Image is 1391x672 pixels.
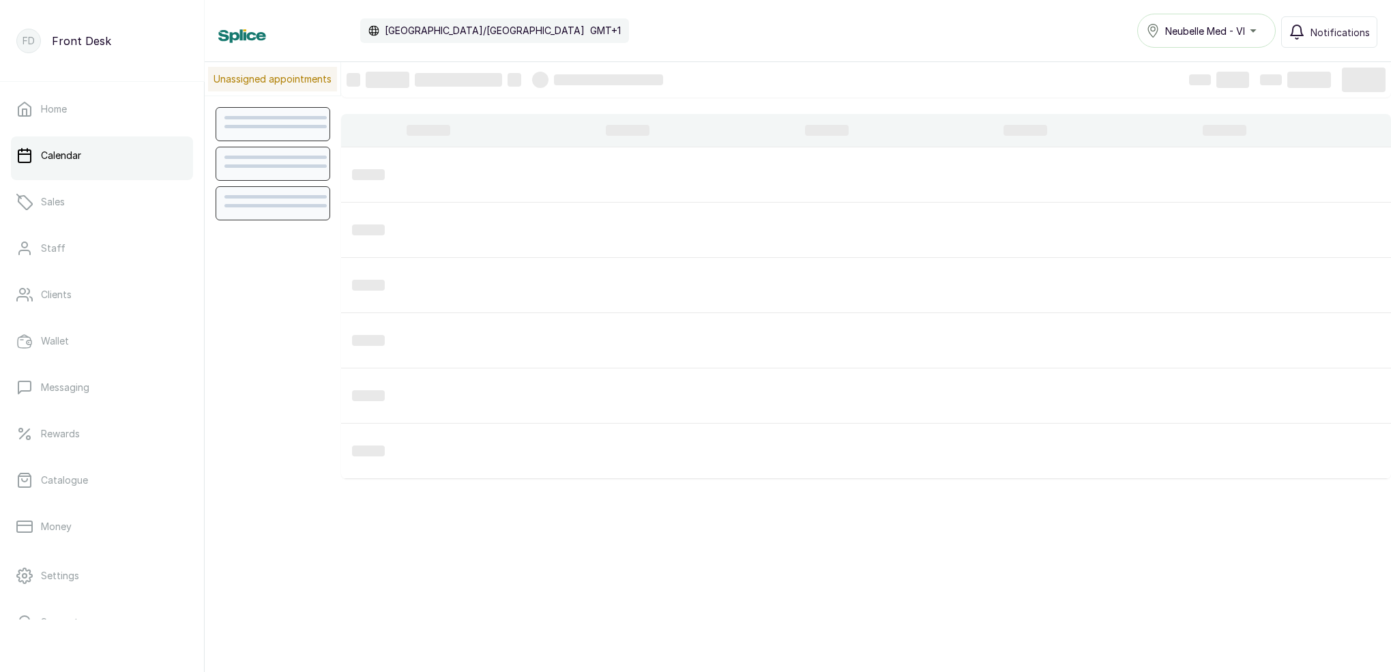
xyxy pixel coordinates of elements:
p: Rewards [41,427,80,441]
p: [GEOGRAPHIC_DATA]/[GEOGRAPHIC_DATA] [385,24,585,38]
a: Money [11,508,193,546]
a: Rewards [11,415,193,453]
p: Catalogue [41,473,88,487]
p: Sales [41,195,65,209]
p: Home [41,102,67,116]
p: Money [41,520,72,534]
a: Sales [11,183,193,221]
a: Messaging [11,368,193,407]
a: Home [11,90,193,128]
button: Neubelle Med - VI [1137,14,1276,48]
a: Calendar [11,136,193,175]
p: GMT+1 [590,24,621,38]
p: Messaging [41,381,89,394]
p: Support [41,615,78,629]
p: Clients [41,288,72,302]
button: Notifications [1281,16,1377,48]
span: Neubelle Med - VI [1165,24,1245,38]
p: Unassigned appointments [208,67,337,91]
a: Staff [11,229,193,267]
p: Staff [41,242,65,255]
a: Settings [11,557,193,595]
p: FD [23,34,35,48]
a: Wallet [11,322,193,360]
p: Front Desk [52,33,111,49]
a: Clients [11,276,193,314]
p: Calendar [41,149,81,162]
p: Wallet [41,334,69,348]
p: Settings [41,569,79,583]
span: Notifications [1311,25,1370,40]
a: Support [11,603,193,641]
a: Catalogue [11,461,193,499]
